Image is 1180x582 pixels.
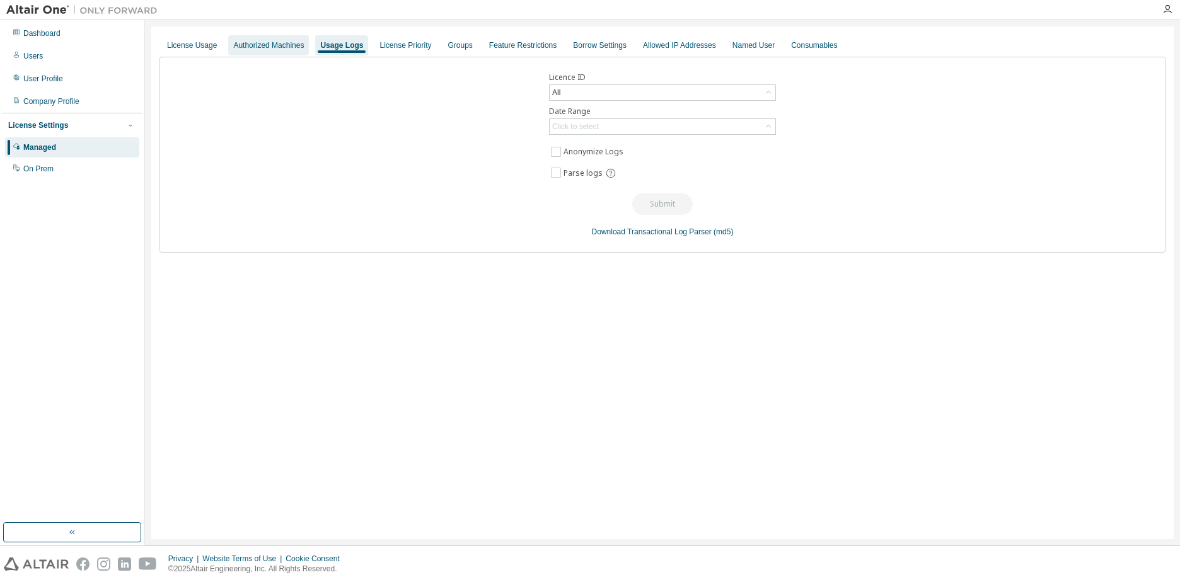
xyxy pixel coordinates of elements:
[4,557,69,571] img: altair_logo.svg
[23,96,79,106] div: Company Profile
[791,40,837,50] div: Consumables
[550,119,775,134] div: Click to select
[23,28,61,38] div: Dashboard
[167,40,217,50] div: License Usage
[139,557,157,571] img: youtube.svg
[202,554,286,564] div: Website Terms of Use
[592,227,712,236] a: Download Transactional Log Parser
[76,557,90,571] img: facebook.svg
[168,564,347,574] p: © 2025 Altair Engineering, Inc. All Rights Reserved.
[732,40,775,50] div: Named User
[23,51,43,61] div: Users
[632,193,693,215] button: Submit
[8,120,68,130] div: License Settings
[23,164,54,174] div: On Prem
[379,40,431,50] div: License Priority
[552,122,599,132] div: Click to select
[564,144,626,159] label: Anonymize Logs
[97,557,110,571] img: instagram.svg
[643,40,716,50] div: Allowed IP Addresses
[448,40,473,50] div: Groups
[23,142,56,152] div: Managed
[6,4,164,16] img: Altair One
[573,40,627,50] div: Borrow Settings
[168,554,202,564] div: Privacy
[23,74,63,84] div: User Profile
[118,557,131,571] img: linkedin.svg
[714,227,733,236] a: (md5)
[489,40,557,50] div: Feature Restrictions
[233,40,304,50] div: Authorized Machines
[564,168,603,178] span: Parse logs
[549,72,776,83] label: Licence ID
[550,86,562,100] div: All
[549,106,776,117] label: Date Range
[320,40,363,50] div: Usage Logs
[286,554,347,564] div: Cookie Consent
[550,85,775,100] div: All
